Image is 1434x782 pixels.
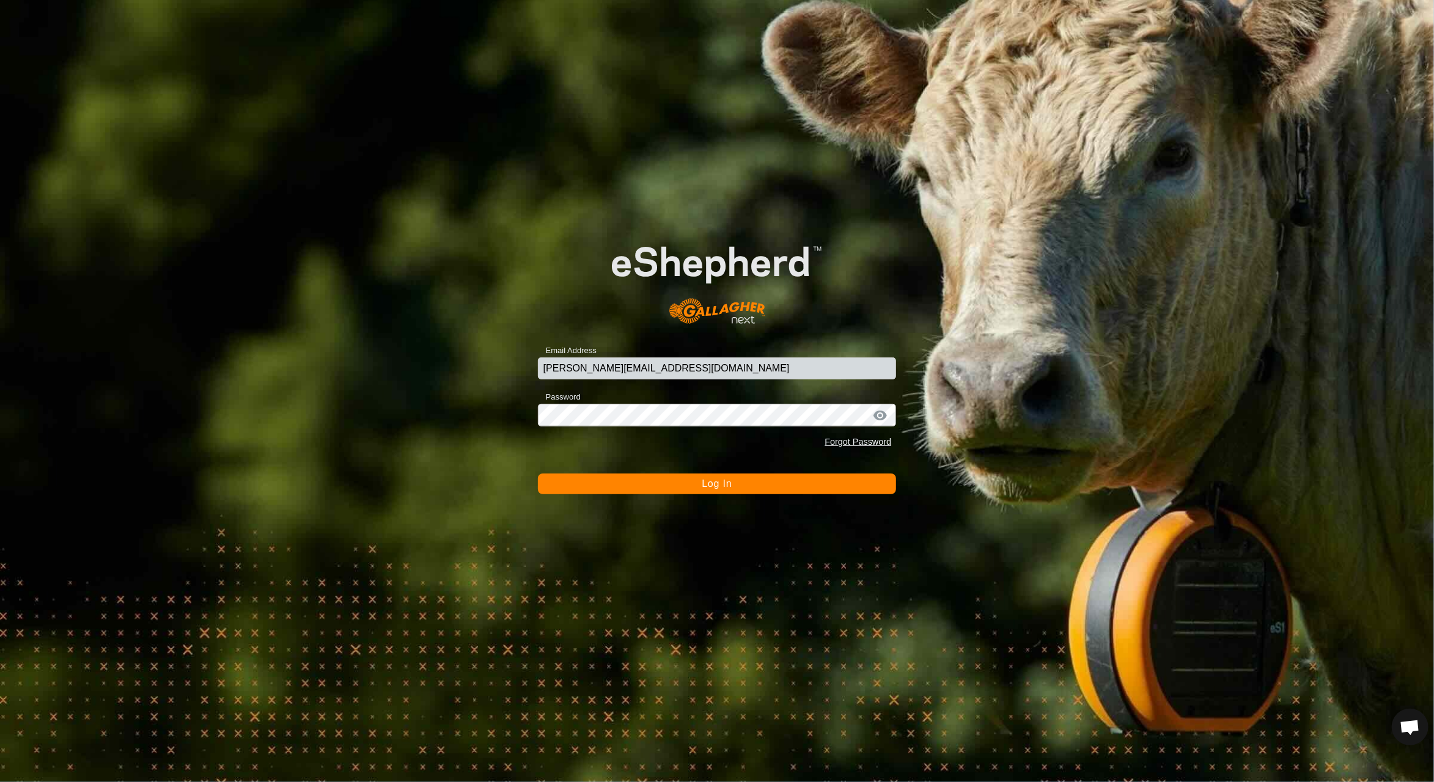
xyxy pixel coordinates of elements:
[702,478,732,489] span: Log In
[538,357,897,379] input: Email Address
[538,473,897,494] button: Log In
[538,345,597,357] label: Email Address
[1392,709,1428,745] div: Open chat
[825,437,891,447] a: Forgot Password
[573,216,860,338] img: E-shepherd Logo
[538,391,581,403] label: Password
